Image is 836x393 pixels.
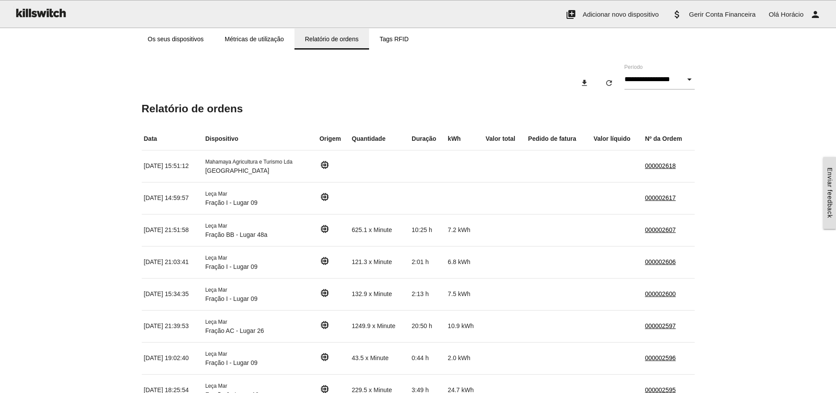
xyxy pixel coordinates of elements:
[409,128,445,150] th: Duração
[445,246,483,278] td: 6.8 kWh
[645,322,676,329] a: 000002597
[573,75,596,91] button: download
[645,258,676,265] a: 000002606
[583,11,659,18] span: Adicionar novo dispositivo
[349,214,409,246] td: 625.1 x Minute
[349,246,409,278] td: 121.3 x Minute
[445,128,483,150] th: kWh
[645,290,676,297] a: 000002600
[349,310,409,342] td: 1249.9 x Minute
[645,354,676,361] a: 000002596
[409,342,445,374] td: 0:44 h
[205,223,227,229] span: Leça Mar
[781,11,804,18] span: Horácio
[645,162,676,169] a: 000002618
[205,231,268,238] span: Fração BB - Lugar 48a
[409,246,445,278] td: 2:01 h
[605,75,614,91] i: refresh
[203,128,317,150] th: Dispositivo
[769,11,779,18] span: Olá
[319,288,330,298] i: memory
[689,11,756,18] span: Gerir Conta Financeira
[672,0,682,29] i: attach_money
[445,310,483,342] td: 10.9 kWh
[319,192,330,202] i: memory
[205,191,227,197] span: Leça Mar
[319,256,330,266] i: memory
[142,128,203,150] th: Data
[645,226,676,233] a: 000002607
[214,29,294,50] a: Métricas de utilização
[445,214,483,246] td: 7.2 kWh
[409,278,445,310] td: 2:13 h
[137,29,215,50] a: Os seus dispositivos
[142,278,203,310] td: [DATE] 15:34:35
[319,224,330,234] i: memory
[409,214,445,246] td: 10:25 h
[598,75,621,91] button: refresh
[409,310,445,342] td: 20:50 h
[810,0,821,29] i: person
[445,342,483,374] td: 2.0 kWh
[205,263,258,270] span: Fração I - Lugar 09
[142,342,203,374] td: [DATE] 19:02:40
[294,29,369,50] a: Relatório de ordens
[319,352,330,362] i: memory
[205,287,227,293] span: Leça Mar
[205,383,227,389] span: Leça Mar
[142,310,203,342] td: [DATE] 21:39:53
[369,29,419,50] a: Tags RFID
[317,128,350,150] th: Origem
[142,103,695,114] h5: Relatório de ordens
[349,128,409,150] th: Quantidade
[205,255,227,261] span: Leça Mar
[205,327,264,334] span: Fração AC - Lugar 26
[142,150,203,182] td: [DATE] 15:51:12
[526,128,591,150] th: Pedido de fatura
[645,194,676,201] a: 000002617
[205,351,227,357] span: Leça Mar
[580,75,589,91] i: download
[205,159,293,165] span: Mahamaya Agricultura e Turismo Lda
[205,199,258,206] span: Fração I - Lugar 09
[823,157,836,229] a: Enviar feedback
[643,128,695,150] th: Nº da Ordem
[592,128,643,150] th: Valor líquido
[142,182,203,214] td: [DATE] 14:59:57
[142,246,203,278] td: [DATE] 21:03:41
[624,63,643,71] label: Período
[566,0,576,29] i: add_to_photos
[13,0,68,25] img: ks-logo-black-160-b.png
[142,214,203,246] td: [DATE] 21:51:58
[205,295,258,302] span: Fração I - Lugar 09
[484,128,526,150] th: Valor total
[205,167,269,174] span: [GEOGRAPHIC_DATA]
[205,319,227,325] span: Leça Mar
[319,320,330,330] i: memory
[445,278,483,310] td: 7.5 kWh
[349,342,409,374] td: 43.5 x Minute
[205,359,258,366] span: Fração I - Lugar 09
[349,278,409,310] td: 132.9 x Minute
[319,160,330,170] i: memory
